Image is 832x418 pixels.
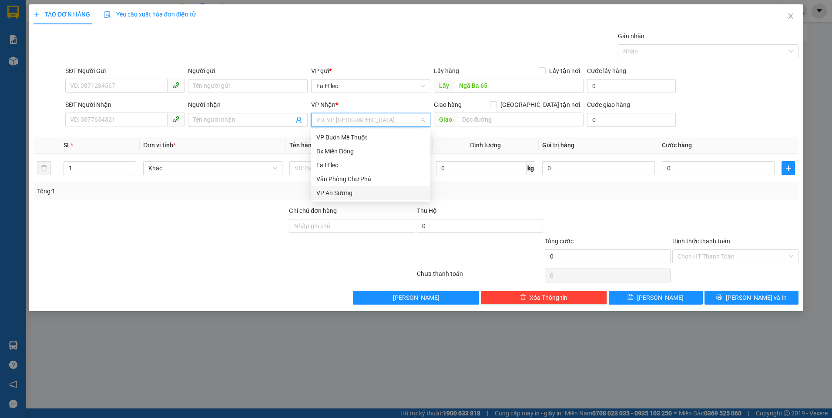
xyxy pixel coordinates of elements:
span: Giá trị hàng [542,142,574,149]
div: VP Buôn Mê Thuột [311,130,430,144]
span: [PERSON_NAME] và In [726,293,787,302]
input: VD: Bàn, Ghế [289,161,429,175]
span: [PERSON_NAME] [637,293,684,302]
label: Gán nhãn [618,33,644,40]
span: Ea H`leo [316,80,425,93]
span: SL [64,142,70,149]
div: Chưa thanh toán [416,269,544,284]
input: Ghi chú đơn hàng [289,219,415,233]
span: [PERSON_NAME] [393,293,439,302]
span: Tổng cước [545,238,574,245]
span: plus [34,11,40,17]
input: Dọc đường [454,79,584,93]
span: kg [527,161,535,175]
button: Close [778,4,803,29]
span: user-add [295,116,302,123]
span: Tên hàng [289,142,315,149]
label: Cước giao hàng [587,101,630,108]
button: delete [37,161,51,175]
button: plus [782,161,795,175]
div: VP Buôn Mê Thuột [316,133,425,142]
button: printer[PERSON_NAME] và In [705,291,798,305]
div: Văn Phòng Chư Phả [316,174,425,184]
button: save[PERSON_NAME] [609,291,703,305]
div: Văn Phòng Chư Phả [311,172,430,186]
span: Khác [148,162,277,175]
span: printer [716,294,722,301]
span: Định lượng [470,142,501,149]
span: Giao [434,113,457,126]
span: TẠO ĐƠN HÀNG [34,11,90,18]
span: plus [782,165,795,172]
span: phone [172,116,179,123]
input: 0 [542,161,655,175]
div: VP An Sương [316,188,425,198]
div: Ea H`leo [316,160,425,170]
span: Thu Hộ [417,207,437,214]
span: Lấy [434,79,454,93]
span: save [627,294,634,301]
div: Bx Miền Đông [311,144,430,158]
span: VP Nhận [311,101,335,108]
span: close [787,13,794,20]
div: VP An Sương [311,186,430,200]
label: Cước lấy hàng [587,67,626,74]
label: Ghi chú đơn hàng [289,207,337,214]
span: Yêu cầu xuất hóa đơn điện tử [104,11,196,18]
span: Cước hàng [662,142,692,149]
div: Người nhận [188,100,307,109]
div: Ea H`leo [311,158,430,172]
div: VP gửi [311,66,430,76]
label: Hình thức thanh toán [672,238,730,245]
span: [GEOGRAPHIC_DATA] tận nơi [497,100,584,109]
div: Tổng: 1 [37,186,321,196]
span: Giao hàng [434,101,462,108]
button: deleteXóa Thông tin [481,291,607,305]
span: Lấy hàng [434,67,459,74]
span: phone [172,82,179,89]
button: [PERSON_NAME] [353,291,479,305]
input: Dọc đường [457,113,584,126]
div: SĐT Người Nhận [65,100,185,109]
div: Người gửi [188,66,307,76]
span: delete [520,294,526,301]
span: Đơn vị tính [143,142,176,149]
input: Cước lấy hàng [587,79,676,93]
div: SĐT Người Gửi [65,66,185,76]
span: Lấy tận nơi [546,66,584,76]
input: Cước giao hàng [587,113,676,127]
span: Xóa Thông tin [530,293,567,302]
img: icon [104,11,111,18]
div: Bx Miền Đông [316,146,425,156]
